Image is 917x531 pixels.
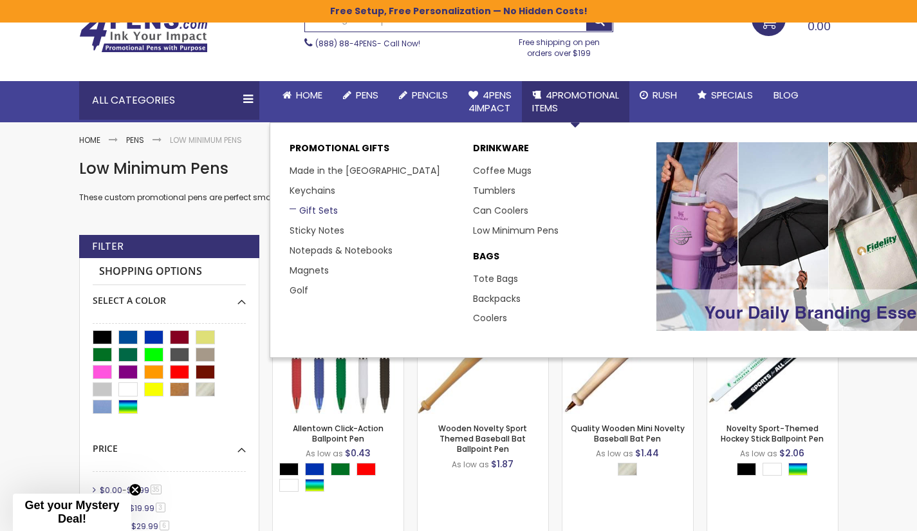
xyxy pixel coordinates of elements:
div: Free shipping on pen orders over $199 [505,32,613,58]
div: White [279,479,299,492]
a: Backpacks [473,292,521,305]
div: Green [331,463,350,476]
a: $0.00-$9.9935 [97,485,166,496]
a: Tote Bags [473,272,518,285]
a: Blog [763,81,809,109]
a: Quality Wooden Mini Novelty Baseball Bat Pen [571,423,685,444]
a: Pens [333,81,389,109]
div: These custom promotional pens are perfect smaller quantity needs, so you don't order more than wh... [79,158,838,203]
div: Blue [305,463,324,476]
a: Golf [290,284,308,297]
span: Get your Mystery Deal! [24,499,119,525]
a: Specials [687,81,763,109]
span: $1.87 [491,458,514,470]
strong: Shopping Options [93,258,246,286]
span: $2.06 [779,447,804,460]
span: 4Pens 4impact [468,88,512,115]
p: Promotional Gifts [290,142,460,161]
a: DRINKWARE [473,142,644,161]
span: Pencils [412,88,448,102]
div: Black [279,463,299,476]
span: Pens [356,88,378,102]
span: $19.99 [129,503,154,514]
a: 4PROMOTIONALITEMS [522,81,629,123]
button: Close teaser [129,483,142,496]
a: Home [79,135,100,145]
a: Pens [126,135,144,145]
a: $10.00-$19.993 [97,503,170,514]
a: Gift Sets [290,204,338,217]
a: Made in the [GEOGRAPHIC_DATA] [290,164,440,177]
a: Rush [629,81,687,109]
span: As low as [452,459,489,470]
a: Coffee Mugs [473,164,532,177]
span: $1.44 [635,447,659,460]
a: Home [272,81,333,109]
a: Notepads & Notebooks [290,244,393,257]
a: Sticky Notes [290,224,344,237]
a: Coolers [473,312,507,324]
a: Novelty Sport-Themed Hockey Stick Ballpoint Pen [721,423,824,444]
a: Wooden Novelty Sport Themed Baseball Bat Ballpoint Pen [438,423,527,454]
span: As low as [306,448,343,459]
a: Allentown Click-Action Ballpoint Pen [293,423,384,444]
strong: Filter [92,239,124,254]
strong: Low Minimum Pens [170,135,242,145]
span: 4PROMOTIONAL ITEMS [532,88,619,115]
a: Can Coolers [473,204,528,217]
span: $0.00 [100,485,122,496]
span: As low as [740,448,777,459]
div: Select A Color [93,285,246,307]
h1: Low Minimum Pens [79,158,838,179]
span: 35 [151,485,162,494]
a: Magnets [290,264,329,277]
div: Black [737,463,756,476]
span: Rush [653,88,677,102]
span: $9.99 [127,485,149,496]
span: 6 [160,521,169,530]
div: All Categories [79,81,259,120]
a: Pencils [389,81,458,109]
span: 3 [156,503,165,512]
a: Tumblers [473,184,515,197]
a: Low Minimum Pens [473,224,559,237]
span: Specials [711,88,753,102]
div: Assorted [305,479,324,492]
span: $0.43 [345,447,371,460]
span: - Call Now! [315,38,420,49]
a: 4Pens4impact [458,81,522,123]
div: Red [357,463,376,476]
span: Blog [773,88,799,102]
span: 0.00 [808,18,831,34]
a: (888) 88-4PENS [315,38,377,49]
span: Home [296,88,322,102]
div: Select A Color [279,463,403,495]
div: Select A Color [737,463,814,479]
div: Price [93,433,246,455]
div: Get your Mystery Deal!Close teaser [13,494,131,531]
div: White [763,463,782,476]
div: Natural Wood [618,463,637,476]
span: As low as [596,448,633,459]
div: Select A Color [618,463,644,479]
img: 4Pens Custom Pens and Promotional Products [79,12,208,53]
a: BAGS [473,250,644,269]
div: Assorted [788,463,808,476]
a: Keychains [290,184,335,197]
